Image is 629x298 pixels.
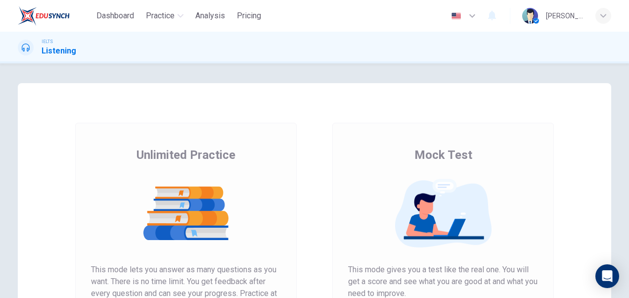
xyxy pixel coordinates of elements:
span: Unlimited Practice [136,147,235,163]
span: Mock Test [414,147,472,163]
img: en [450,12,462,20]
span: Dashboard [96,10,134,22]
button: Dashboard [92,7,138,25]
a: EduSynch logo [18,6,92,26]
button: Pricing [233,7,265,25]
span: IELTS [42,38,53,45]
img: Profile picture [522,8,538,24]
span: Analysis [195,10,225,22]
button: Practice [142,7,187,25]
img: EduSynch logo [18,6,70,26]
button: Analysis [191,7,229,25]
span: Practice [146,10,175,22]
span: Pricing [237,10,261,22]
div: Open Intercom Messenger [595,264,619,288]
div: [PERSON_NAME] [546,10,584,22]
h1: Listening [42,45,76,57]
